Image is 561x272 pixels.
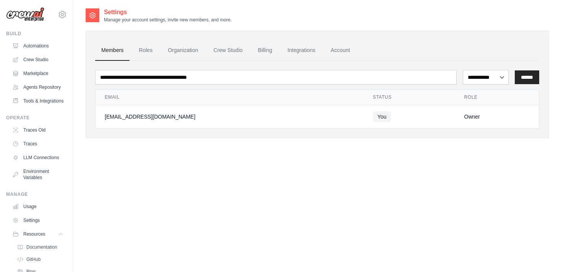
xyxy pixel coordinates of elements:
[6,115,67,121] div: Operate
[105,113,355,121] div: [EMAIL_ADDRESS][DOMAIN_NAME]
[6,7,44,22] img: Logo
[14,242,67,252] a: Documentation
[162,40,204,61] a: Organization
[455,90,539,105] th: Role
[26,256,41,262] span: GitHub
[464,113,530,121] div: Owner
[9,81,67,93] a: Agents Repository
[9,151,67,164] a: LLM Connections
[6,191,67,197] div: Manage
[9,214,67,226] a: Settings
[373,111,391,122] span: You
[252,40,278,61] a: Billing
[9,67,67,80] a: Marketplace
[9,95,67,107] a: Tools & Integrations
[281,40,321,61] a: Integrations
[9,124,67,136] a: Traces Old
[9,54,67,66] a: Crew Studio
[324,40,356,61] a: Account
[9,228,67,240] button: Resources
[9,200,67,213] a: Usage
[96,90,364,105] th: Email
[9,165,67,184] a: Environment Variables
[6,31,67,37] div: Build
[23,231,45,237] span: Resources
[26,244,57,250] span: Documentation
[364,90,455,105] th: Status
[208,40,249,61] a: Crew Studio
[9,40,67,52] a: Automations
[9,138,67,150] a: Traces
[104,17,232,23] p: Manage your account settings, invite new members, and more.
[133,40,159,61] a: Roles
[104,8,232,17] h2: Settings
[14,254,67,265] a: GitHub
[95,40,130,61] a: Members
